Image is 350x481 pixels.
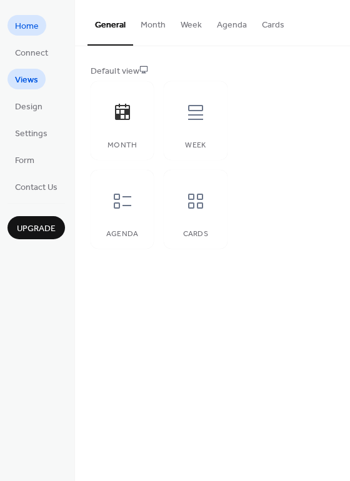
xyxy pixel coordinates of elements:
div: Cards [176,230,214,239]
a: Home [7,15,46,36]
a: Design [7,96,50,116]
span: Settings [15,127,47,141]
button: Upgrade [7,216,65,239]
span: Upgrade [17,222,56,236]
span: Design [15,101,42,114]
a: Form [7,149,42,170]
div: Default view [91,65,332,78]
span: Views [15,74,38,87]
a: Contact Us [7,176,65,197]
a: Settings [7,122,55,143]
span: Home [15,20,39,33]
div: Agenda [103,230,141,239]
span: Contact Us [15,181,57,194]
div: Month [103,141,141,150]
a: Connect [7,42,56,62]
span: Connect [15,47,48,60]
div: Week [176,141,214,150]
span: Form [15,154,34,167]
a: Views [7,69,46,89]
